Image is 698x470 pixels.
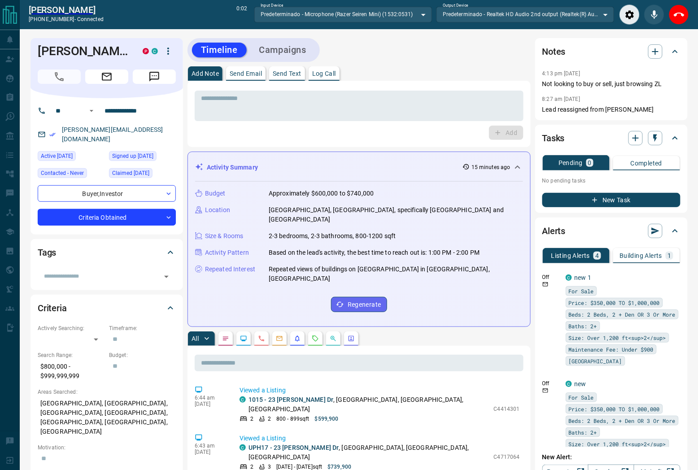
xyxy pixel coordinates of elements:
span: Size: Over 1,200 ft<sup>2</sup> [569,333,666,342]
p: , [GEOGRAPHIC_DATA], [GEOGRAPHIC_DATA], [GEOGRAPHIC_DATA] [249,395,489,414]
h2: Alerts [542,224,566,238]
p: Building Alerts [619,252,662,259]
a: UPH17 - 23 [PERSON_NAME] Dr [249,444,339,451]
a: new 1 [575,274,592,281]
span: Baths: 2+ [569,322,597,331]
p: [PHONE_NUMBER] - [29,15,104,23]
svg: Calls [258,335,265,342]
a: new [575,380,586,387]
p: Repeated Interest [205,265,255,274]
span: Contacted - Never [41,169,84,178]
span: Size: Over 1,200 ft<sup>2</sup> [569,440,666,448]
label: Output Device [443,3,468,9]
p: All [192,335,199,342]
span: Price: $350,000 TO $1,000,000 [569,298,660,307]
span: Claimed [DATE] [112,169,149,178]
h2: Criteria [38,301,67,315]
p: Add Note [192,70,219,77]
div: Notes [542,41,681,62]
div: Tue Sep 09 2025 [38,151,105,164]
svg: Lead Browsing Activity [240,335,247,342]
button: New Task [542,193,681,207]
p: Approximately $600,000 to $740,000 [269,189,374,198]
div: Tags [38,242,176,263]
p: Repeated views of buildings on [GEOGRAPHIC_DATA] in [GEOGRAPHIC_DATA], [GEOGRAPHIC_DATA] [269,265,523,283]
span: Price: $350,000 TO $1,000,000 [569,405,660,413]
p: Motivation: [38,444,176,452]
h2: Notes [542,44,566,59]
span: Active [DATE] [41,152,73,161]
p: Timeframe: [109,324,176,332]
p: 0 [588,160,592,166]
p: New Alert: [542,453,681,462]
p: Listing Alerts [551,252,590,259]
span: Baths: 2+ [569,428,597,437]
div: Mute [644,4,664,25]
p: 6:43 am [195,443,226,449]
button: Campaigns [250,43,315,57]
h2: Tasks [542,131,565,145]
span: Message [133,70,176,84]
p: 4 [595,252,599,259]
p: Off [542,273,560,281]
span: Signed up [DATE] [112,152,153,161]
div: condos.ca [152,48,158,54]
p: C4717064 [494,453,520,461]
svg: Agent Actions [348,335,355,342]
div: condos.ca [240,444,246,451]
div: Activity Summary15 minutes ago [195,159,523,176]
p: 800 - 899 sqft [276,415,309,423]
p: [DATE] [195,401,226,407]
div: End Call [669,4,689,25]
div: Predeterminado - Realtek HD Audio 2nd output (Realtek(R) Audio) [436,7,614,22]
p: Lead reassigned from [PERSON_NAME] [542,105,681,114]
div: Audio Settings [619,4,640,25]
p: 2-3 bedrooms, 2-3 bathrooms, 800-1200 sqft [269,231,396,241]
p: No pending tasks [542,174,681,187]
div: Tasks [542,127,681,149]
svg: Email Verified [49,131,56,138]
h1: [PERSON_NAME] [38,44,129,58]
h2: Tags [38,245,56,260]
p: Actively Searching: [38,324,105,332]
button: Open [160,270,173,283]
div: Thu Aug 24 2017 [109,151,176,164]
span: Maintenance Fee: Under $900 [569,345,654,354]
span: Email [85,70,128,84]
p: Activity Pattern [205,248,249,257]
div: Alerts [542,220,681,242]
p: Completed [631,160,663,166]
p: [DATE] [195,449,226,455]
p: Budget [205,189,226,198]
p: Areas Searched: [38,388,176,396]
label: Input Device [261,3,284,9]
p: Off [542,379,560,387]
span: Beds: 2 Beds, 2 + Den OR 3 Or More [569,310,676,319]
svg: Email [542,387,549,394]
p: [GEOGRAPHIC_DATA], [GEOGRAPHIC_DATA], specifically [GEOGRAPHIC_DATA] and [GEOGRAPHIC_DATA] [269,205,523,224]
p: 2 [250,415,253,423]
h2: [PERSON_NAME] [29,4,104,15]
svg: Requests [312,335,319,342]
button: Open [86,105,97,116]
p: 15 minutes ago [471,163,510,171]
p: 1 [667,252,671,259]
button: Timeline [192,43,247,57]
svg: Email [542,281,549,287]
div: Criteria Obtained [38,209,176,226]
div: Buyer , Investor [38,185,176,202]
p: Not looking to buy or sell, just browsing ZL [542,79,681,89]
p: Based on the lead's activity, the best time to reach out is: 1:00 PM - 2:00 PM [269,248,480,257]
svg: Emails [276,335,283,342]
div: property.ca [143,48,149,54]
button: Regenerate [331,297,387,312]
p: , [GEOGRAPHIC_DATA], [GEOGRAPHIC_DATA], [GEOGRAPHIC_DATA] [249,443,489,462]
svg: Opportunities [330,335,337,342]
p: $599,900 [315,415,339,423]
p: 0:02 [236,4,247,25]
div: Criteria [38,297,176,319]
div: Tue Sep 07 2021 [109,168,176,181]
p: Viewed a Listing [240,386,520,395]
span: Call [38,70,81,84]
p: Pending [558,160,583,166]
